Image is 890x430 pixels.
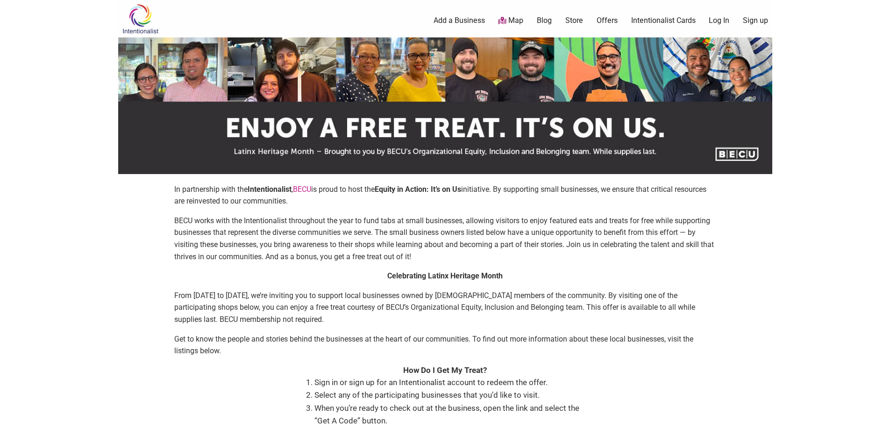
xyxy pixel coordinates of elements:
strong: How Do I Get My Treat? [403,365,487,375]
strong: Equity in Action: It’s on Us [375,185,461,194]
a: Blog [537,15,552,26]
a: Sign up [743,15,768,26]
a: Add a Business [434,15,485,26]
p: In partnership with the , is proud to host the initiative. By supporting small businesses, we ens... [174,183,716,207]
a: BECU [293,185,311,194]
a: Log In [709,15,729,26]
strong: Celebrating Latinx Heritage Month [387,271,503,280]
p: From [DATE] to [DATE], we’re inviting you to support local businesses owned by [DEMOGRAPHIC_DATA]... [174,290,716,326]
strong: Intentionalist [248,185,292,194]
img: Intentionalist [118,4,163,34]
li: When you’re ready to check out at the business, open the link and select the “Get A Code” button. [314,402,585,427]
img: sponsor logo [118,37,772,174]
a: Map [498,15,523,26]
p: BECU works with the Intentionalist throughout the year to fund tabs at small businesses, allowing... [174,215,716,262]
li: Sign in or sign up for an Intentionalist account to redeem the offer. [314,376,585,389]
li: Select any of the participating businesses that you’d like to visit. [314,389,585,401]
a: Offers [597,15,618,26]
p: Get to know the people and stories behind the businesses at the heart of our communities. To find... [174,333,716,357]
a: Store [565,15,583,26]
a: Intentionalist Cards [631,15,696,26]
